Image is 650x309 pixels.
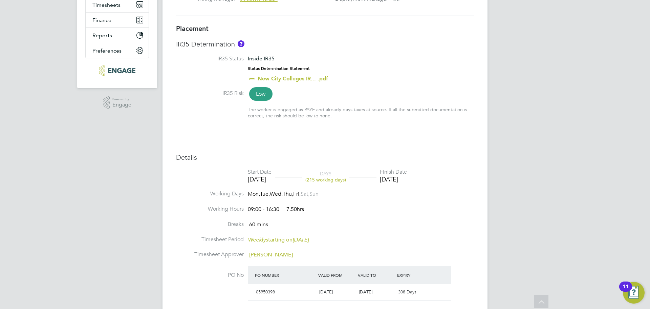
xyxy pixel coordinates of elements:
em: [DATE] [292,236,309,243]
span: (215 working days) [305,177,346,183]
span: Tue, [260,191,270,197]
span: [PERSON_NAME] [249,251,293,258]
a: Go to home page [85,65,149,76]
div: DAYS [302,171,349,183]
button: About IR35 [238,40,244,47]
div: Finish Date [380,169,407,176]
label: Working Hours [176,206,244,213]
span: Fri, [293,191,301,197]
span: Powered by [112,96,131,102]
span: Thu, [283,191,293,197]
div: 11 [623,287,629,295]
span: 05950398 [256,289,275,295]
div: Valid From [317,269,356,281]
div: The worker is engaged as PAYE and already pays taxes at source. If all the submitted documentatio... [248,107,474,119]
div: Start Date [248,169,272,176]
span: Wed, [270,191,283,197]
img: xede-logo-retina.png [99,65,135,76]
em: Weekly [248,236,266,243]
span: [DATE] [319,289,333,295]
span: Sun [309,191,319,197]
button: Preferences [86,43,149,58]
span: Inside IR35 [248,55,275,62]
strong: Status Determination Statement [248,66,310,71]
span: Preferences [92,47,122,54]
b: Placement [176,24,209,33]
label: Working Days [176,190,244,197]
h3: Details [176,153,474,162]
span: Engage [112,102,131,108]
a: New City Colleges IR... .pdf [258,75,328,82]
span: Timesheets [92,2,121,8]
div: Valid To [356,269,396,281]
span: starting on [248,236,309,243]
label: IR35 Status [176,55,244,62]
label: Timesheet Period [176,236,244,243]
span: 7.50hrs [283,206,304,213]
div: PO Number [253,269,317,281]
button: Reports [86,28,149,43]
span: 308 Days [398,289,416,295]
label: Breaks [176,221,244,228]
button: Finance [86,13,149,27]
div: Expiry [395,269,435,281]
label: PO No [176,272,244,279]
h3: IR35 Determination [176,40,474,49]
span: Finance [92,17,111,23]
button: Open Resource Center, 11 new notifications [623,282,645,304]
div: [DATE] [248,175,272,183]
span: Sat, [301,191,309,197]
span: Mon, [248,191,260,197]
div: 09:00 - 16:30 [248,206,304,213]
label: Timesheet Approver [176,251,244,258]
div: [DATE] [380,175,407,183]
span: Low [249,87,273,101]
span: 60 mins [249,221,268,228]
span: Reports [92,32,112,39]
label: IR35 Risk [176,90,244,97]
span: [DATE] [359,289,372,295]
a: Powered byEngage [103,96,132,109]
